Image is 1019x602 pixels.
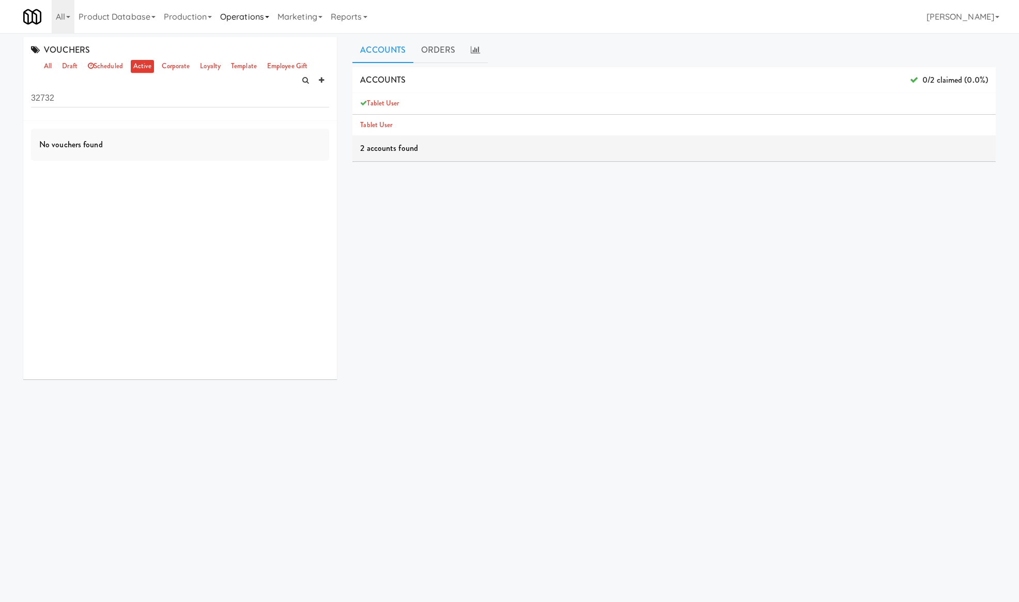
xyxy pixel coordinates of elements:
[367,98,399,108] a: Tablet User
[352,135,996,161] div: 2 accounts found
[31,88,329,107] input: Search vouchers
[131,60,155,73] a: active
[31,44,90,56] span: VOUCHERS
[413,37,463,63] a: ORDERS
[265,60,310,73] a: employee gift
[23,8,41,26] img: Micromart
[910,72,988,88] span: 0/2 claimed (0.0%)
[360,74,406,86] span: ACCOUNTS
[85,60,126,73] a: scheduled
[197,60,223,73] a: loyalty
[352,37,413,63] a: Accounts
[360,120,392,130] a: Tablet User
[159,60,192,73] a: corporate
[31,129,329,161] div: No vouchers found
[59,60,80,73] a: draft
[41,60,54,73] a: all
[228,60,259,73] a: template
